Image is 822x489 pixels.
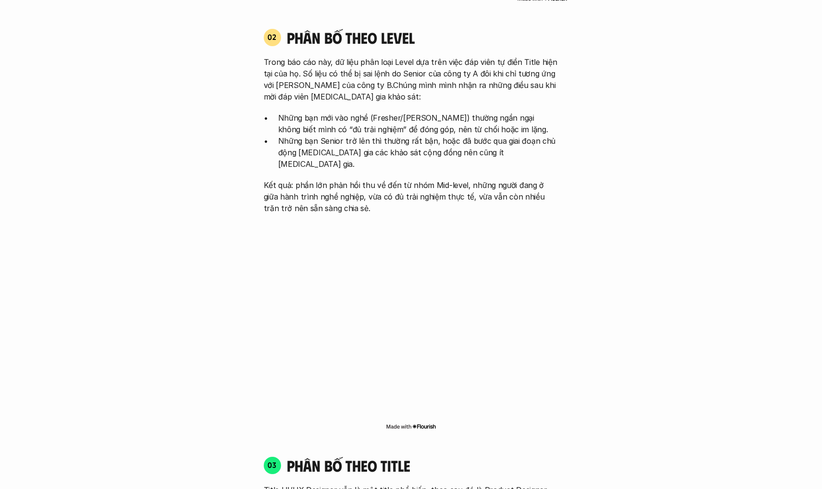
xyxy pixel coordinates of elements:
[264,179,559,214] p: Kết quả: phần lớn phản hồi thu về đến từ nhóm Mid-level, những người đang ở giữa hành trình nghề ...
[287,456,559,475] h4: phân bố theo title
[268,461,277,469] p: 03
[287,28,559,47] h4: phân bố theo Level
[278,112,559,135] p: Những bạn mới vào nghề (Fresher/[PERSON_NAME]) thường ngần ngại không biết mình có “đủ trải nghiệ...
[386,423,436,430] img: Made with Flourish
[268,33,277,41] p: 02
[264,56,559,102] p: Trong báo cáo này, dữ liệu phân loại Level dựa trên việc đáp viên tự điền Title hiện tại của họ. ...
[255,219,567,421] iframe: Interactive or visual content
[278,135,559,170] p: Những bạn Senior trở lên thì thường rất bận, hoặc đã bước qua giai đoạn chủ động [MEDICAL_DATA] g...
